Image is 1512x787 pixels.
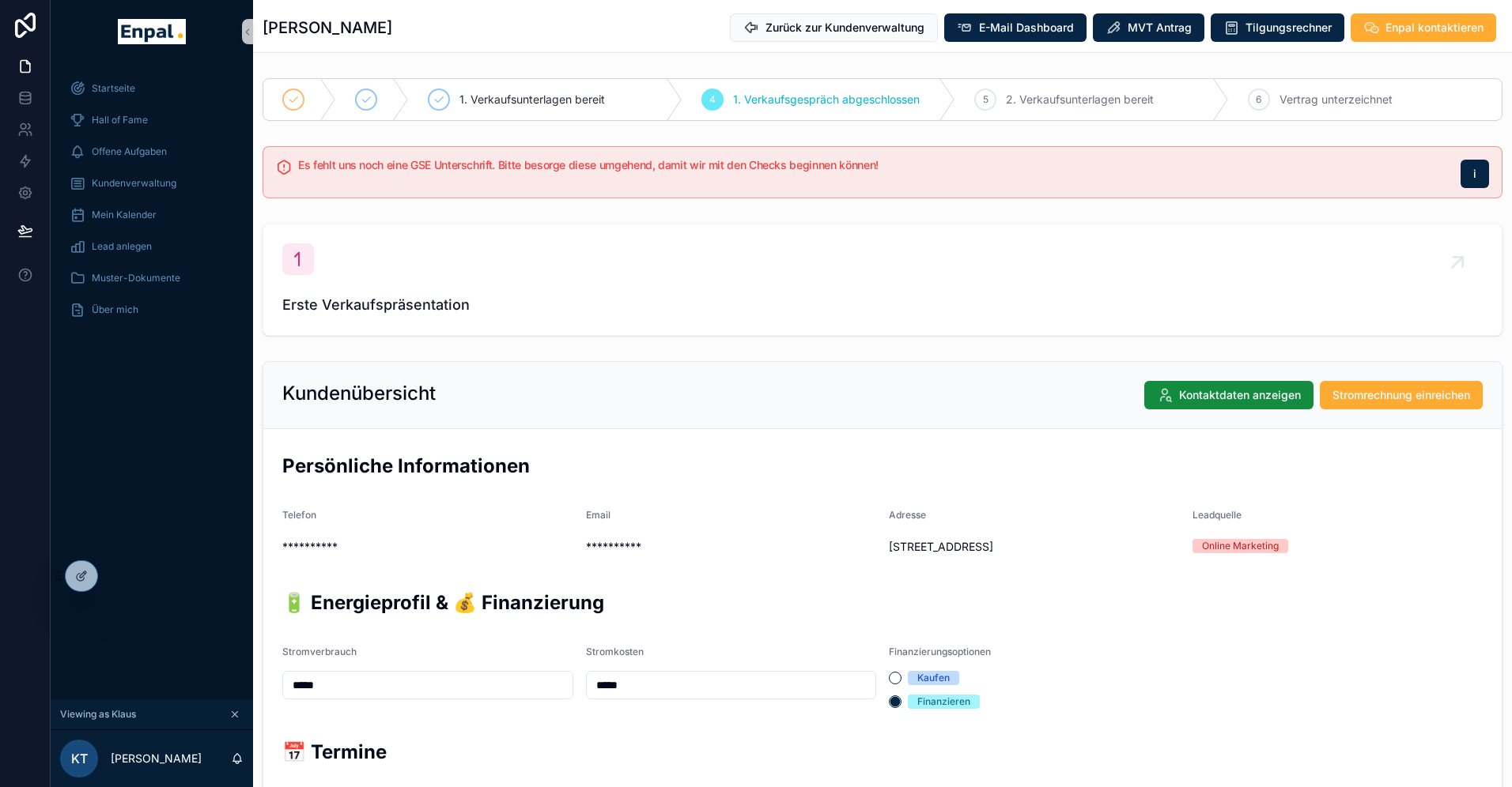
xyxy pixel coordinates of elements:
[92,272,180,284] span: Muster-Dokumente
[1179,387,1301,403] span: Kontaktdaten anzeigen
[282,453,1483,479] h2: Persönliche Informationen
[889,509,926,521] span: Adresse
[1461,160,1489,188] button: i
[917,671,950,685] div: Kaufen
[92,114,148,126] span: Hall of Fame
[1128,20,1192,36] span: MVT Antrag
[111,751,202,766] p: [PERSON_NAME]
[263,224,1502,335] a: Erste Verkaufspräsentation
[92,82,135,95] span: Startseite
[282,509,316,521] span: Telefon
[60,232,244,261] a: Lead anlegen
[1202,539,1279,553] div: Online Marketing
[586,509,610,521] span: Email
[917,695,970,709] div: Finanzieren
[60,264,244,292] a: Muster-Dokumente
[60,169,244,198] a: Kundenverwaltung
[92,240,152,253] span: Lead anlegen
[979,20,1074,36] span: E-Mail Dashboard
[282,739,1483,765] h2: 📅 Termine
[733,92,920,107] span: 1. Verkaufsgespräch abgeschlossen
[1332,387,1470,403] span: Stromrechnung einreichen
[459,92,605,107] span: 1. Verkaufsunterlagen bereit
[298,160,1448,171] h5: Es fehlt uns noch eine GSE Unterschrift. Bitte besorge diese umgehend, damit wir mit den Checks b...
[1093,13,1204,42] button: MVT Antrag
[282,381,436,406] h2: Kundenübersicht
[1246,20,1332,36] span: Tilgungsrechner
[60,137,244,166] a: Offene Aufgaben
[282,294,1483,316] span: Erste Verkaufspräsentation
[1320,381,1483,409] button: Stromrechnung einreichen
[92,145,167,158] span: Offene Aufgaben
[60,296,244,324] a: Über mich
[1193,509,1242,521] span: Leadquelle
[944,13,1087,42] button: E-Mail Dashboard
[765,20,924,36] span: Zurück zur Kundenverwaltung
[60,106,244,134] a: Hall of Fame
[60,201,244,229] a: Mein Kalender
[1144,381,1314,409] button: Kontaktdaten anzeigen
[282,646,357,657] span: Stromverbrauch
[709,93,716,106] span: 4
[282,589,1483,616] h2: 🔋 Energieprofil & 💰 Finanzierung
[71,749,88,768] span: KT
[263,17,392,39] h1: [PERSON_NAME]
[889,539,1180,555] span: [STREET_ADDRESS]
[1351,13,1496,42] button: Enpal kontaktieren
[1256,93,1261,106] span: 6
[92,177,176,190] span: Kundenverwaltung
[92,209,157,221] span: Mein Kalender
[983,93,988,106] span: 5
[1473,166,1476,182] span: i
[1006,92,1154,107] span: 2. Verkaufsunterlagen bereit
[60,708,136,721] span: Viewing as Klaus
[92,303,138,316] span: Über mich
[889,646,991,657] span: Finanzierungsoptionen
[730,13,938,42] button: Zurück zur Kundenverwaltung
[118,19,185,44] img: App logo
[1280,92,1393,107] span: Vertrag unterzeichnet
[1385,20,1484,36] span: Enpal kontaktieren
[51,63,253,345] div: scrollable content
[586,646,644,657] span: Stromkosten
[1211,13,1344,42] button: Tilgungsrechner
[60,74,244,103] a: Startseite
